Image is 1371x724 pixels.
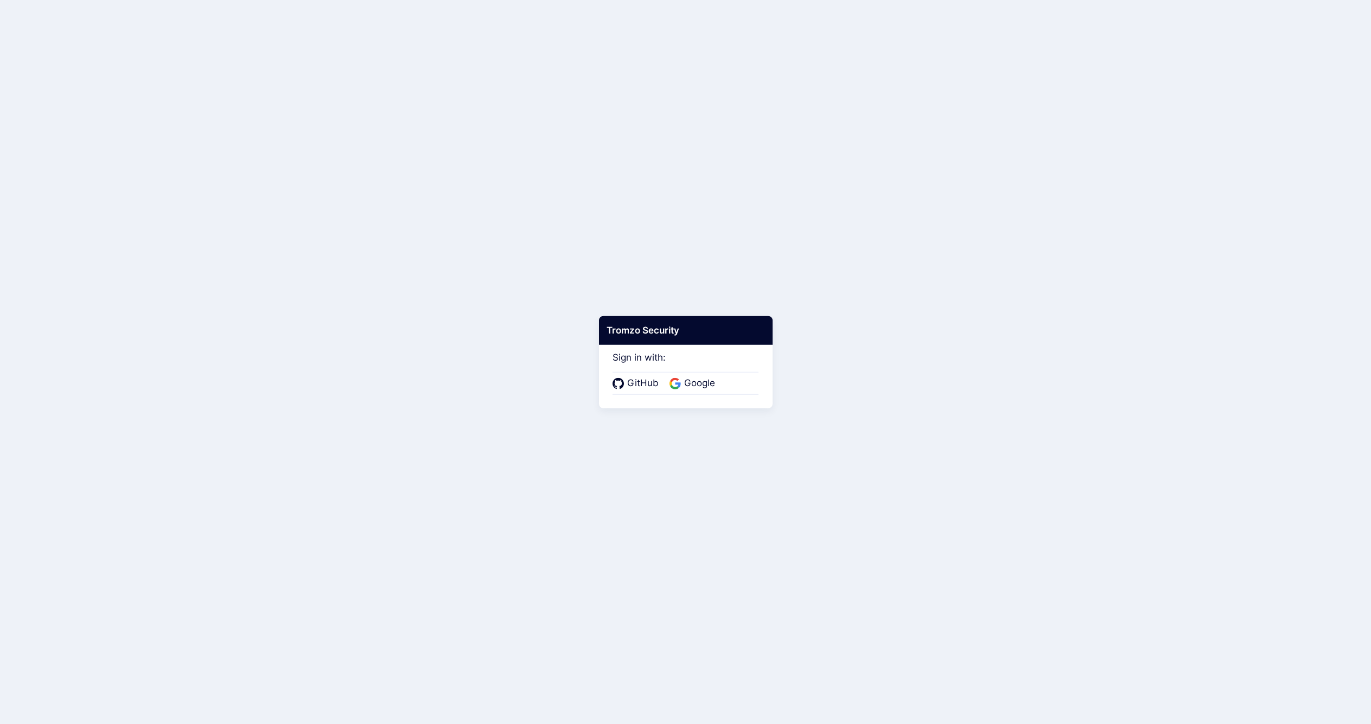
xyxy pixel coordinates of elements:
a: GitHub [613,376,662,390]
div: Tromzo Security [599,316,773,345]
a: Google [669,376,718,390]
div: Sign in with: [613,337,759,394]
span: Google [681,376,718,390]
span: GitHub [624,376,662,390]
